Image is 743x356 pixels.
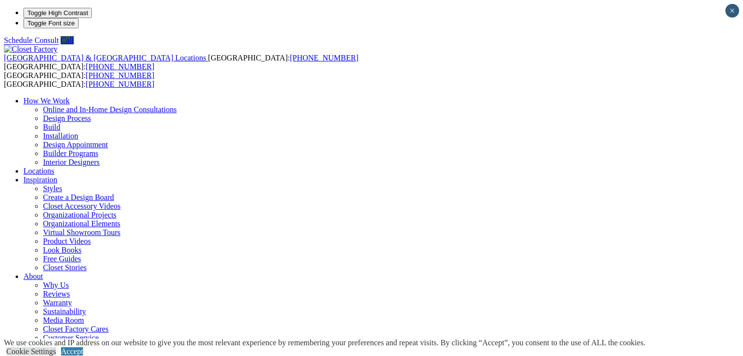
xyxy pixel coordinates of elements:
a: Build [43,123,61,131]
a: Design Appointment [43,140,108,149]
a: [GEOGRAPHIC_DATA] & [GEOGRAPHIC_DATA] Locations [4,54,208,62]
button: Toggle Font size [23,18,79,28]
a: Inspiration [23,176,57,184]
a: Why Us [43,281,69,289]
a: Closet Accessory Videos [43,202,121,210]
a: How We Work [23,97,70,105]
button: Toggle High Contrast [23,8,92,18]
span: [GEOGRAPHIC_DATA]: [GEOGRAPHIC_DATA]: [4,71,154,88]
a: Builder Programs [43,149,98,158]
a: Installation [43,132,78,140]
a: Closet Factory Cares [43,325,108,333]
a: [PHONE_NUMBER] [86,71,154,79]
span: Toggle Font size [27,20,75,27]
a: Closet Stories [43,263,86,272]
span: Toggle High Contrast [27,9,88,17]
a: Product Videos [43,237,91,245]
a: Organizational Elements [43,219,120,228]
span: [GEOGRAPHIC_DATA]: [GEOGRAPHIC_DATA]: [4,54,359,71]
a: Schedule Consult [4,36,59,44]
a: Customer Service [43,334,99,342]
a: [PHONE_NUMBER] [290,54,358,62]
a: Create a Design Board [43,193,114,201]
a: Warranty [43,298,72,307]
a: Accept [61,347,83,356]
a: Sustainability [43,307,86,316]
button: Close [725,4,739,18]
a: [PHONE_NUMBER] [86,80,154,88]
a: Free Guides [43,255,81,263]
a: [PHONE_NUMBER] [86,62,154,71]
a: Locations [23,167,54,175]
a: Cookie Settings [6,347,56,356]
a: Virtual Showroom Tours [43,228,121,237]
a: Look Books [43,246,82,254]
a: Organizational Projects [43,211,116,219]
a: Interior Designers [43,158,100,166]
span: [GEOGRAPHIC_DATA] & [GEOGRAPHIC_DATA] Locations [4,54,206,62]
img: Closet Factory [4,45,58,54]
a: Call [61,36,74,44]
a: Design Process [43,114,91,122]
a: About [23,272,43,280]
div: We use cookies and IP address on our website to give you the most relevant experience by remember... [4,338,645,347]
a: Reviews [43,290,70,298]
a: Media Room [43,316,84,324]
a: Online and In-Home Design Consultations [43,105,177,114]
a: Styles [43,184,62,193]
